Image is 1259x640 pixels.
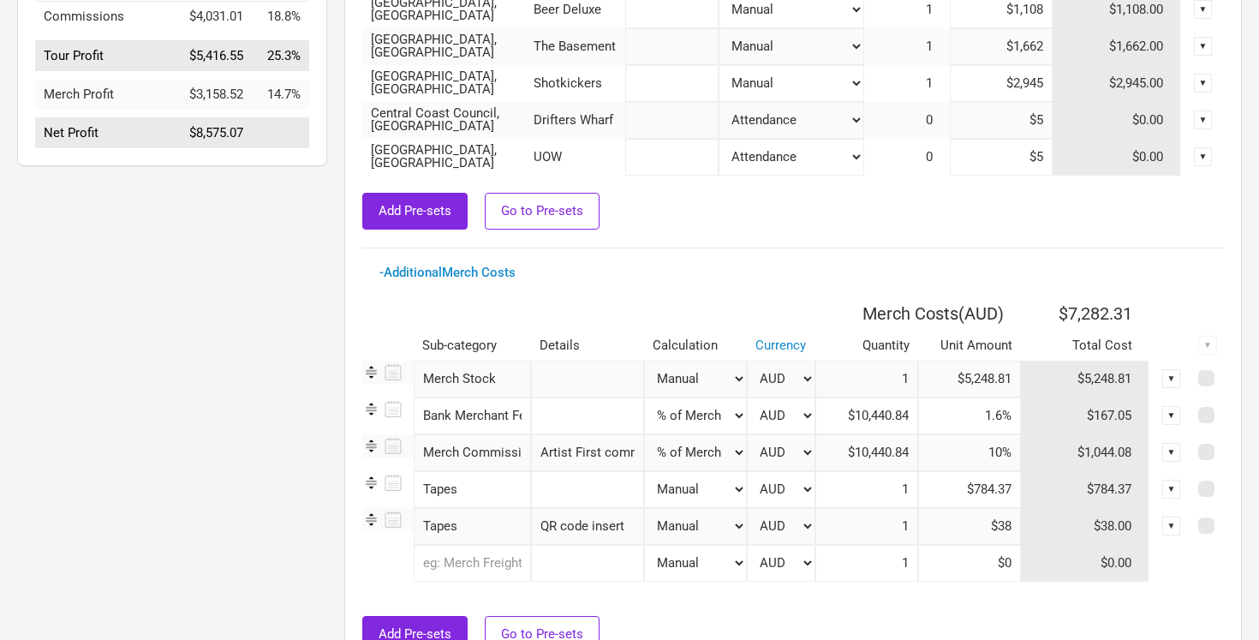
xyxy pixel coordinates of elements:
th: Merch Costs ( AUD ) [815,296,1021,331]
td: $1,044.08 [1021,434,1149,471]
input: Artist First commission [531,434,644,471]
span: Add Pre-sets [379,203,451,218]
span: 0 [926,112,950,128]
span: 0 [926,149,950,164]
div: Merch Stock [414,361,531,398]
td: $3,158.52 [173,80,252,110]
div: Bank Merchant Fees [414,398,531,434]
a: Currency [755,338,806,353]
button: Go to Pre-sets [485,193,600,230]
td: $8,575.07 [173,118,252,149]
div: ▼ [1198,336,1217,355]
th: Calculation [644,331,747,361]
td: Commissions [35,2,173,33]
div: ▼ [1194,74,1213,93]
td: Net Profit [35,118,173,149]
td: $4,031.01 [173,2,252,33]
td: Merch Profit as % of Tour Income [252,80,309,110]
td: Tour Profit as % of Tour Income [252,40,309,71]
button: Add Pre-sets [362,193,468,230]
img: Re-order [362,400,380,418]
td: [GEOGRAPHIC_DATA], [GEOGRAPHIC_DATA] [362,65,534,102]
span: 1 [926,75,950,91]
input: % merch income [918,398,1021,434]
th: $7,282.31 [1021,296,1149,331]
td: $0.00 [1021,545,1149,582]
div: Merch Commissions [414,434,531,471]
input: QR code insert [531,508,644,545]
img: Re-order [362,363,380,381]
img: Re-order [362,474,380,492]
span: 1 [926,2,950,17]
td: $784.37 [1021,471,1149,508]
td: Net Profit as % of Tour Income [252,118,309,149]
th: Unit Amount [918,331,1021,361]
td: $167.05 [1021,398,1149,434]
td: $0.00 [1053,139,1181,176]
th: Details [531,331,644,361]
input: per head [950,139,1053,176]
td: Merch Profit [35,80,173,110]
div: ▼ [1194,111,1213,129]
td: Drifters Wharf [534,102,625,139]
td: Central Coast Council, [GEOGRAPHIC_DATA] [362,102,534,139]
div: ▼ [1162,406,1181,425]
td: $5,248.81 [1021,361,1149,398]
td: $2,945.00 [1053,65,1181,102]
td: The Basement [534,28,625,65]
td: $5,416.55 [173,40,252,71]
div: ▼ [1162,369,1181,388]
span: 1 [926,39,950,54]
div: ▼ [1194,147,1213,166]
td: [GEOGRAPHIC_DATA], [GEOGRAPHIC_DATA] [362,28,534,65]
th: Quantity [815,331,918,361]
td: Shotkickers [534,65,625,102]
div: ▼ [1162,517,1181,535]
td: $0.00 [1053,102,1181,139]
img: Re-order [362,437,380,455]
input: % merch income [918,434,1021,471]
th: Total Cost [1021,331,1149,361]
td: Commissions as % of Tour Income [252,2,309,33]
td: UOW [534,139,625,176]
div: Tapes [414,471,531,508]
input: per head [950,102,1053,139]
div: ▼ [1162,443,1181,462]
div: Tapes [414,508,531,545]
th: Sub-category [414,331,531,361]
td: [GEOGRAPHIC_DATA], [GEOGRAPHIC_DATA] [362,139,534,176]
td: Tour Profit [35,40,173,71]
div: ▼ [1162,480,1181,499]
span: Go to Pre-sets [501,203,583,218]
img: Re-order [362,511,380,529]
a: - Additional Merch Costs [379,265,516,280]
td: $1,662.00 [1053,28,1181,65]
input: eg: Merch Freight [414,545,531,582]
div: ▼ [1194,37,1213,56]
td: $38.00 [1021,508,1149,545]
